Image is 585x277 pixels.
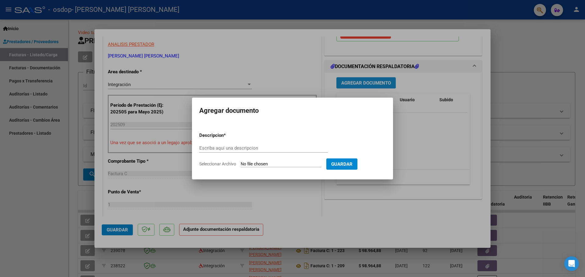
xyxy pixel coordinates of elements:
h2: Agregar documento [199,105,386,116]
span: Seleccionar Archivo [199,161,236,166]
button: Guardar [326,158,357,170]
span: Guardar [331,161,353,167]
div: Open Intercom Messenger [564,256,579,271]
p: Descripcion [199,132,255,139]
